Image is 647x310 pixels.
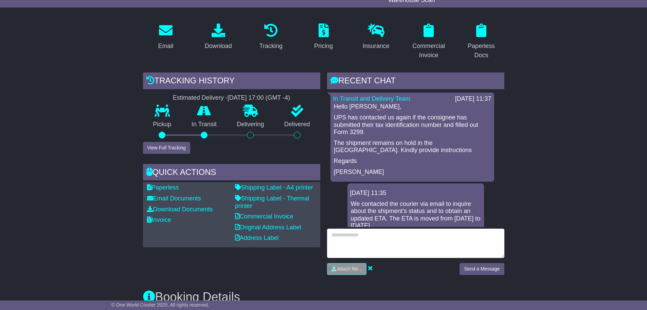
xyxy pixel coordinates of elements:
h3: Booking Details [143,290,504,304]
a: Pricing [310,21,337,53]
p: Regards [334,158,491,165]
div: Tracking history [143,72,320,91]
div: Email [158,42,173,51]
a: Email Documents [147,195,201,202]
a: Shipping Label - A4 printer [235,184,313,191]
p: UPS has contacted us again if the consignee has submitted their tax identification number and fil... [334,114,491,136]
a: Paperless Docs [459,21,504,62]
div: [DATE] 11:37 [455,95,491,103]
div: Tracking [259,42,282,51]
a: Address Label [235,234,279,241]
a: Insurance [358,21,394,53]
div: Commercial Invoice [410,42,447,60]
a: Original Address Label [235,224,301,231]
a: Tracking [255,21,287,53]
div: Download [205,42,232,51]
p: [PERSON_NAME] [334,168,491,176]
div: Estimated Delivery - [143,94,320,102]
p: Pickup [143,121,182,128]
p: Delivering [227,121,274,128]
a: In Transit and Delivery Team [333,95,411,102]
a: Shipping Label - Thermal printer [235,195,309,209]
a: Email [154,21,178,53]
a: Commercial Invoice [406,21,452,62]
a: Commercial Invoice [235,213,293,220]
a: Paperless [147,184,179,191]
button: Send a Message [460,263,504,275]
div: Quick Actions [143,164,320,182]
div: Insurance [363,42,390,51]
div: [DATE] 17:00 (GMT -4) [228,94,290,102]
div: RECENT CHAT [327,72,504,91]
div: [DATE] 11:35 [350,190,481,197]
div: Pricing [314,42,333,51]
p: Hello [PERSON_NAME], [334,103,491,111]
p: Delivered [274,121,320,128]
span: © One World Courier 2025. All rights reserved. [111,302,210,308]
p: The shipment remains on hold in the [GEOGRAPHIC_DATA]. Kindly provide instructions [334,140,491,154]
p: In Transit [181,121,227,128]
a: Download Documents [147,206,213,213]
a: Download [200,21,236,53]
p: We contacted the courier via email to inquire about the shipment's status and to obtain an update... [351,200,481,230]
button: View Full Tracking [143,142,190,154]
a: Invoice [147,216,171,223]
div: Paperless Docs [463,42,500,60]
